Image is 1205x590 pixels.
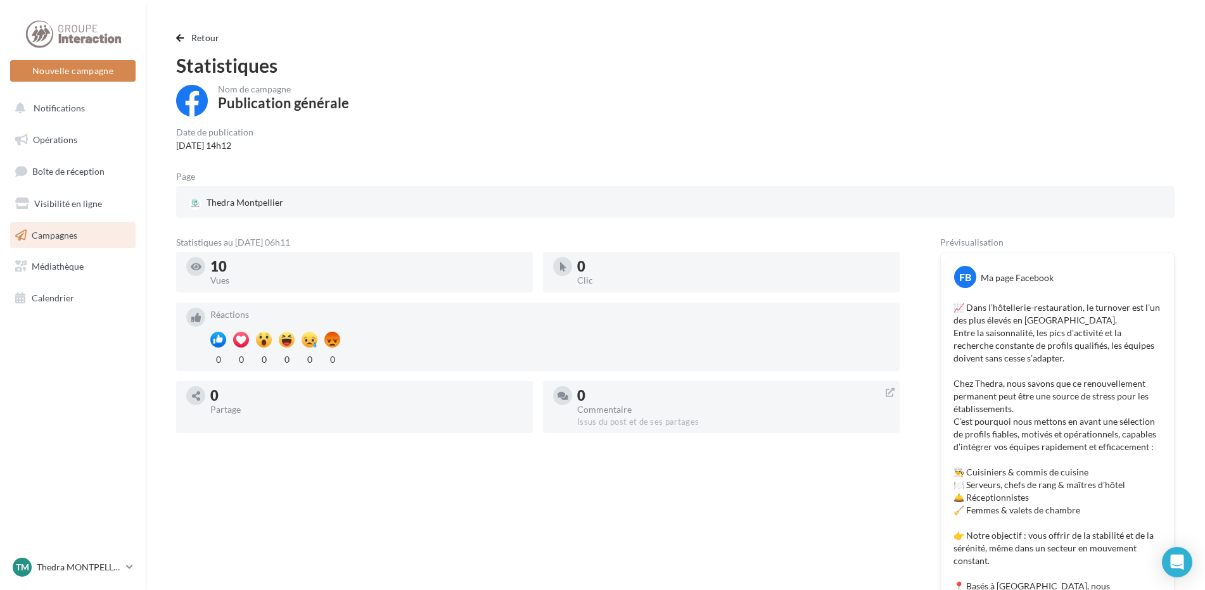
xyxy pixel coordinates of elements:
a: Calendrier [8,285,138,311]
a: Opérations [8,127,138,153]
span: Opérations [33,134,77,145]
div: Clic [577,276,889,285]
div: 0 [210,389,523,403]
span: TM [16,561,29,574]
a: TM Thedra MONTPELLIER [10,555,136,579]
div: 0 [279,351,295,366]
a: Visibilité en ligne [8,191,138,217]
span: Notifications [34,103,85,113]
span: Médiathèque [32,261,84,272]
div: 0 [324,351,340,366]
div: Date de publication [176,128,253,137]
a: Campagnes [8,222,138,249]
div: Statistiques [176,56,1175,75]
span: Retour [191,32,220,43]
div: FB [954,266,976,288]
div: Partage [210,405,523,414]
div: Réactions [210,310,889,319]
div: 0 [577,260,889,273]
div: Prévisualisation [940,238,1175,247]
div: Page [176,172,205,181]
div: Ma page Facebook [981,272,1054,284]
div: Nom de campagne [218,85,349,94]
p: Thedra MONTPELLIER [37,561,121,574]
div: 0 [210,351,226,366]
a: Thedra Montpellier [186,194,513,213]
div: Publication générale [218,96,349,110]
div: [DATE] 14h12 [176,139,253,152]
div: 0 [233,351,249,366]
div: Open Intercom Messenger [1162,547,1192,577]
div: 0 [577,389,889,403]
a: Boîte de réception [8,158,138,185]
span: Boîte de réception [32,166,105,177]
div: Vues [210,276,523,285]
div: Statistiques au [DATE] 06h11 [176,238,900,247]
span: Calendrier [32,292,74,303]
div: Commentaire [577,405,889,414]
button: Notifications [8,95,133,122]
div: Issus du post et de ses partages [577,417,889,428]
span: Campagnes [32,229,77,240]
span: Visibilité en ligne [34,198,102,209]
div: 10 [210,260,523,273]
button: Retour [176,30,225,46]
a: Médiathèque [8,253,138,280]
div: 0 [302,351,317,366]
button: Nouvelle campagne [10,60,136,82]
div: 0 [256,351,272,366]
div: Thedra Montpellier [186,194,286,213]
